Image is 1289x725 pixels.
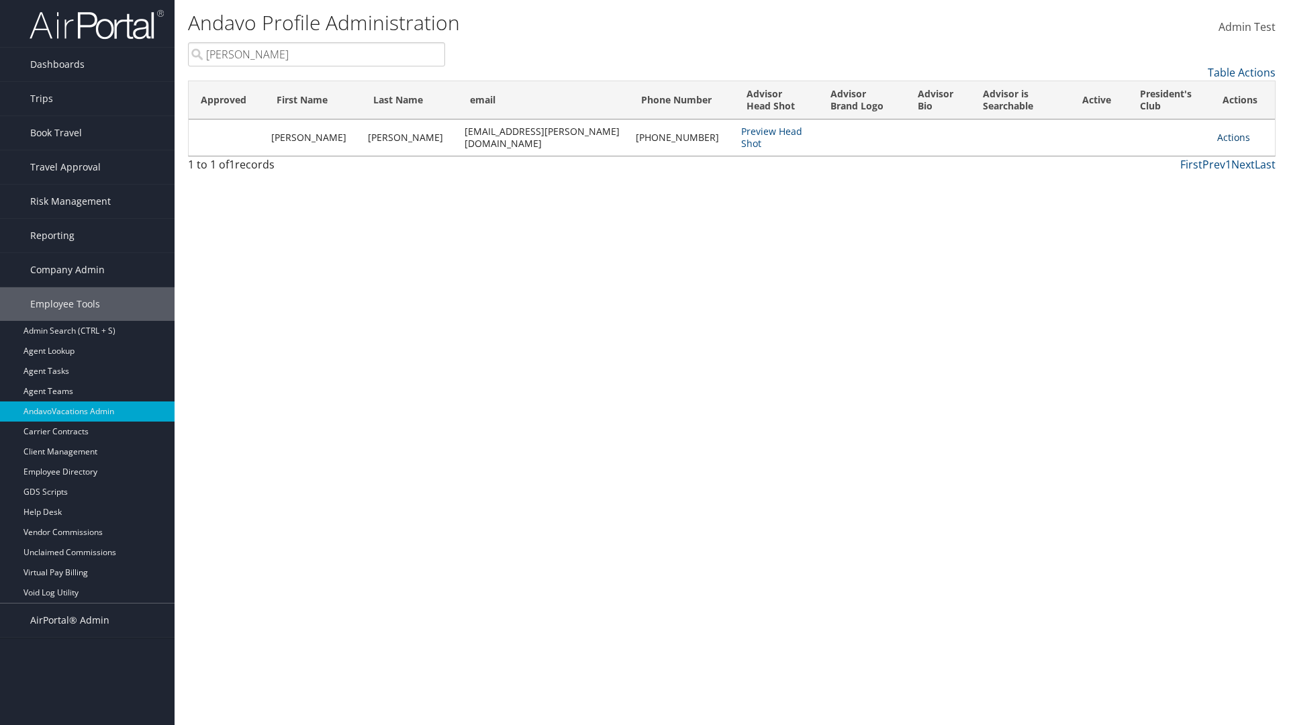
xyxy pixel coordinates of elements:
span: 1 [229,157,235,172]
span: Admin Test [1219,19,1276,34]
a: Last [1255,157,1276,172]
th: Advisor Brand Logo: activate to sort column ascending [818,81,906,119]
a: Admin Test [1219,7,1276,48]
span: Dashboards [30,48,85,81]
th: First Name: activate to sort column ascending [265,81,361,119]
a: First [1180,157,1202,172]
a: Prev [1202,157,1225,172]
span: Risk Management [30,185,111,218]
a: 1 [1225,157,1231,172]
span: Book Travel [30,116,82,150]
td: [PERSON_NAME] [265,119,361,156]
th: Advisor Head Shot: activate to sort column ascending [734,81,818,119]
input: Search [188,42,445,66]
th: Phone Number: activate to sort column ascending [629,81,734,119]
th: Advisor Bio: activate to sort column ascending [906,81,971,119]
span: Employee Tools [30,287,100,321]
th: Actions [1210,81,1275,119]
h1: Andavo Profile Administration [188,9,913,37]
a: Actions [1217,131,1250,144]
th: Approved: activate to sort column ascending [189,81,265,119]
span: AirPortal® Admin [30,603,109,637]
th: email: activate to sort column ascending [458,81,629,119]
th: Active: activate to sort column ascending [1070,81,1128,119]
td: [EMAIL_ADDRESS][PERSON_NAME][DOMAIN_NAME] [458,119,629,156]
a: Table Actions [1208,65,1276,80]
th: President's Club: activate to sort column ascending [1128,81,1210,119]
img: airportal-logo.png [30,9,164,40]
span: Company Admin [30,253,105,287]
td: [PHONE_NUMBER] [629,119,734,156]
th: Advisor is Searchable: activate to sort column ascending [971,81,1069,119]
th: Last Name: activate to sort column ascending [361,81,458,119]
div: 1 to 1 of records [188,156,445,179]
span: Trips [30,82,53,115]
span: Travel Approval [30,150,101,184]
span: Reporting [30,219,75,252]
a: Preview Head Shot [741,125,802,150]
a: Next [1231,157,1255,172]
td: [PERSON_NAME] [361,119,458,156]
